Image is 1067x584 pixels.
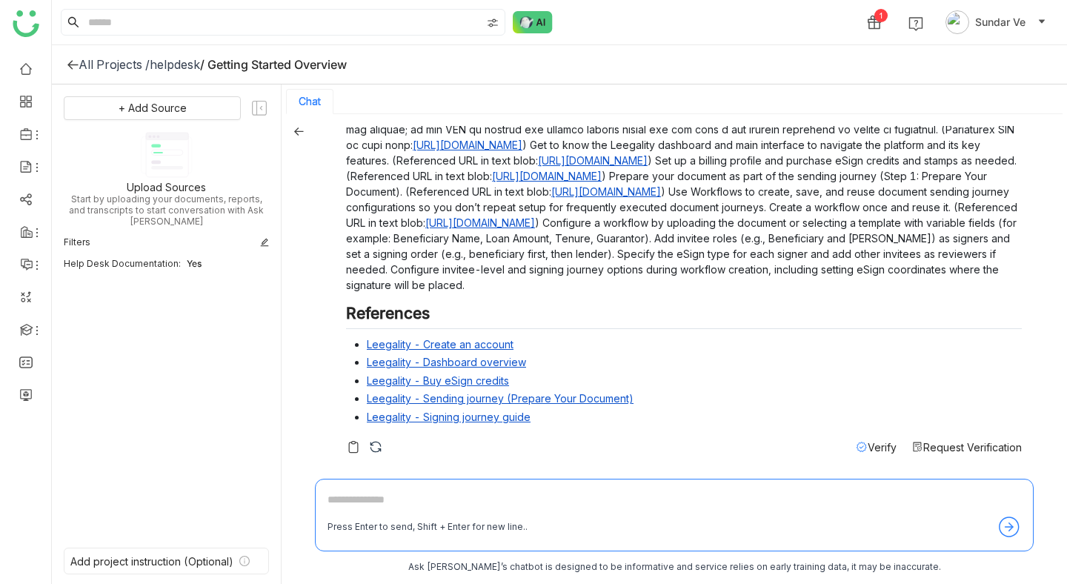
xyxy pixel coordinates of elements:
[64,96,241,120] button: + Add Source
[367,338,513,351] a: Leegality - Create an account
[874,9,888,22] div: 1
[368,439,383,454] img: regenerate-askbuddy.svg
[64,236,90,249] div: Filters
[346,439,361,454] img: copy-askbuddy.svg
[367,374,509,387] a: Leegality - Buy eSign credits
[13,10,39,37] img: logo
[200,57,347,72] div: / Getting Started Overview
[945,10,969,34] img: avatar
[538,154,648,167] a: [URL][DOMAIN_NAME]
[119,100,187,116] span: + Add Source
[70,555,233,568] div: Add project instruction (Optional)
[492,170,602,182] a: [URL][DOMAIN_NAME]
[868,441,897,454] span: Verify
[923,441,1022,454] span: Request Verification
[975,14,1026,30] span: Sundar Ve
[299,96,321,107] button: Chat
[187,258,269,269] div: Yes
[367,356,526,368] a: Leegality - Dashboard overview
[513,11,553,33] img: ask-buddy-normal.svg
[551,185,661,198] a: [URL][DOMAIN_NAME]
[425,216,535,229] a: [URL][DOMAIN_NAME]
[64,258,181,269] div: Help Desk Documentation:
[315,560,1034,574] div: Ask [PERSON_NAME]’s chatbot is designed to be informative and service relies on early training da...
[64,193,269,227] div: Start by uploading your documents, reports, and transcripts to start conversation with Ask [PERSO...
[487,17,499,29] img: search-type.svg
[367,392,634,405] a: Leegality - Sending journey (Prepare Your Document)
[150,57,200,72] div: helpdesk
[127,181,206,193] div: Upload Sources
[367,411,531,423] a: Leegality - Signing journey guide
[413,139,522,151] a: [URL][DOMAIN_NAME]
[346,304,1022,329] h2: References
[328,520,528,534] div: Press Enter to send, Shift + Enter for new line..
[79,57,150,72] div: All Projects /
[943,10,1049,34] button: Sundar Ve
[908,16,923,31] img: help.svg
